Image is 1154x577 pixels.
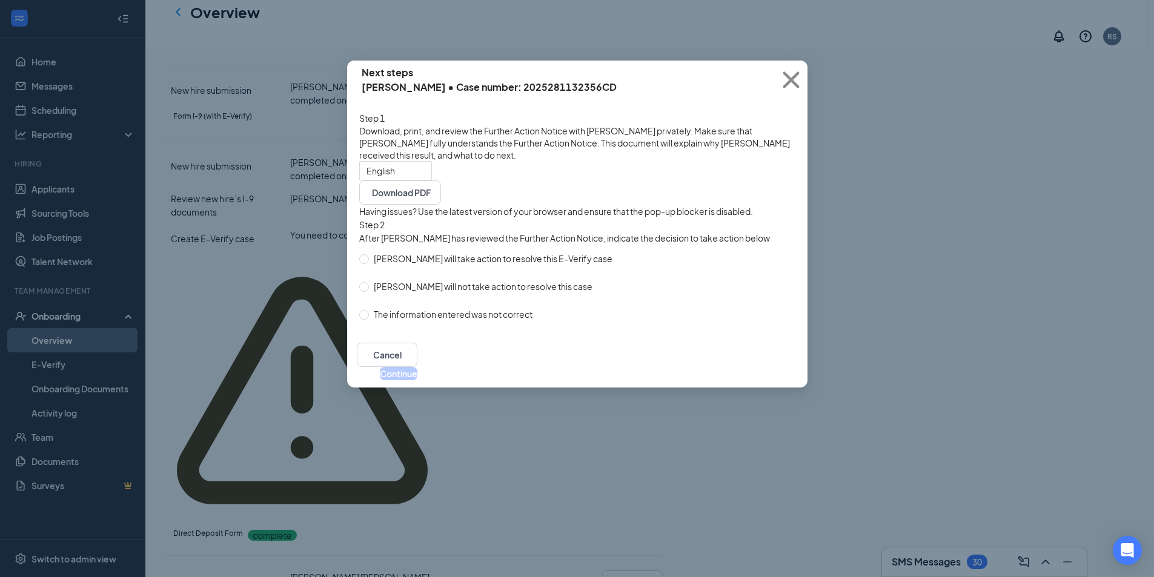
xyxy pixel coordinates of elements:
span: [PERSON_NAME] will not take action to resolve this case [369,280,597,293]
span: After [PERSON_NAME] has reviewed the Further Action Notice, indicate the decision to take action ... [359,232,770,243]
div: Open Intercom Messenger [1113,536,1142,565]
span: English [366,162,395,180]
span: Having issues? Use the latest version of your browser and ensure that the pop-up blocker is disab... [359,205,795,218]
button: DownloadDownload PDF [359,180,441,205]
span: [PERSON_NAME] will take action to resolve this E-Verify case [369,252,617,265]
button: Continue [380,367,417,380]
span: Step 1 [359,111,795,125]
span: Download, print, and review the Further Action Notice with [PERSON_NAME] privately. Make sure tha... [359,125,795,161]
button: Cancel [357,343,417,367]
span: Step 2 [359,219,385,230]
span: [PERSON_NAME] • Case number: 2025281132356CD [362,81,617,94]
svg: Cross [775,64,807,96]
button: Close [775,61,807,99]
span: Next steps [362,66,617,79]
span: The information entered was not correct [369,308,537,321]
